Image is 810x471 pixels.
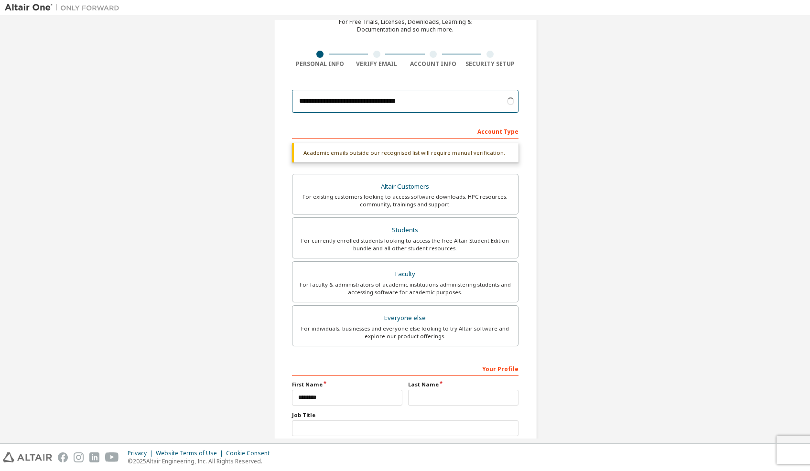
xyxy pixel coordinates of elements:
[298,268,512,281] div: Faculty
[298,281,512,296] div: For faculty & administrators of academic institutions administering students and accessing softwa...
[339,18,472,33] div: For Free Trials, Licenses, Downloads, Learning & Documentation and so much more.
[298,237,512,252] div: For currently enrolled students looking to access the free Altair Student Edition bundle and all ...
[292,123,518,139] div: Account Type
[5,3,124,12] img: Altair One
[105,452,119,462] img: youtube.svg
[298,325,512,340] div: For individuals, businesses and everyone else looking to try Altair software and explore our prod...
[89,452,99,462] img: linkedin.svg
[74,452,84,462] img: instagram.svg
[298,193,512,208] div: For existing customers looking to access software downloads, HPC resources, community, trainings ...
[128,450,156,457] div: Privacy
[292,60,349,68] div: Personal Info
[292,381,402,388] label: First Name
[292,143,518,162] div: Academic emails outside our recognised list will require manual verification.
[348,60,405,68] div: Verify Email
[298,224,512,237] div: Students
[405,60,462,68] div: Account Info
[58,452,68,462] img: facebook.svg
[3,452,52,462] img: altair_logo.svg
[128,457,275,465] p: © 2025 Altair Engineering, Inc. All Rights Reserved.
[226,450,275,457] div: Cookie Consent
[298,180,512,193] div: Altair Customers
[156,450,226,457] div: Website Terms of Use
[292,361,518,376] div: Your Profile
[298,311,512,325] div: Everyone else
[408,381,518,388] label: Last Name
[462,60,518,68] div: Security Setup
[292,411,518,419] label: Job Title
